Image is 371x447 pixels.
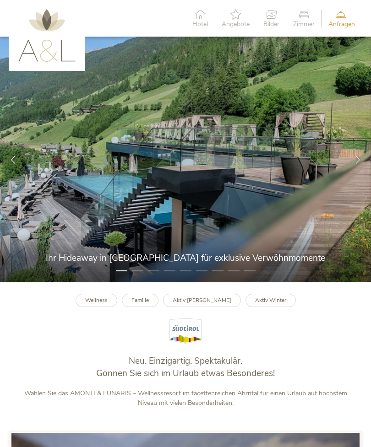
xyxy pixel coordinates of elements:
[76,294,117,307] a: Wellness
[263,21,279,27] span: Bilder
[192,21,208,27] span: Hotel
[18,9,76,62] img: AMONTI & LUNARIS Wellnessresort
[163,294,241,307] a: Aktiv [PERSON_NAME]
[222,21,250,27] span: Angebote
[85,296,108,304] b: Wellness
[328,21,355,27] span: Anfragen
[173,296,231,304] b: Aktiv [PERSON_NAME]
[169,318,202,344] img: Südtirol
[122,294,158,307] a: Familie
[255,296,286,304] b: Aktiv Winter
[18,388,353,408] p: Wählen Sie das AMONTI & LUNARIS – Wellnessresort im facettenreichen Ahrntal für einen Urlaub auf ...
[131,296,149,304] b: Familie
[129,355,242,367] span: Neu. Einzigartig. Spektakulär.
[96,367,275,379] span: Gönnen Sie sich im Urlaub etwas Besonderes!
[246,294,296,307] a: Aktiv Winter
[293,21,315,27] span: Zimmer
